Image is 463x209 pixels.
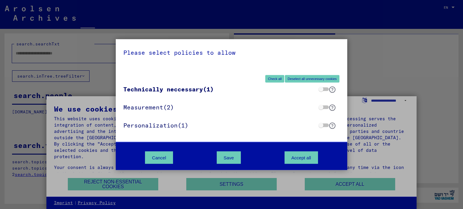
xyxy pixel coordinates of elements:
[123,103,174,111] span: (2)
[285,75,339,82] button: Deselect all unnecessary cookies
[123,48,340,57] div: Please select policies to allow
[329,104,335,111] button: ?
[265,75,284,82] button: Check all
[123,103,163,111] span: Measurement
[329,122,335,129] button: ?
[123,121,188,129] span: (1)
[285,151,318,164] button: Accept all
[217,151,241,164] button: Save
[329,86,335,93] button: ?
[123,121,178,129] span: Personalization
[145,151,173,164] button: Cancel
